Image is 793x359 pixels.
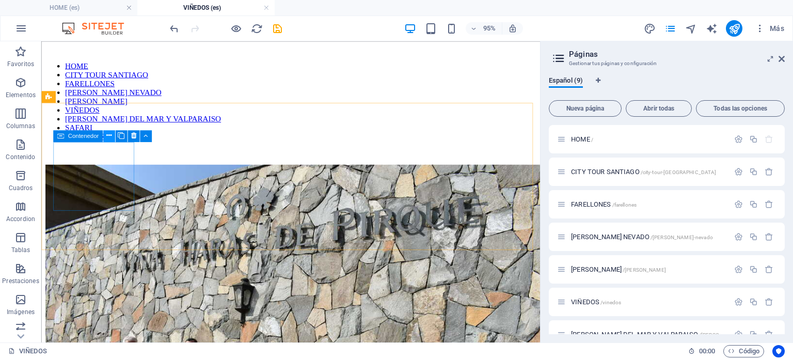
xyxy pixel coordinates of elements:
[641,169,717,175] span: /city-tour-[GEOGRAPHIC_DATA]
[466,22,502,35] button: 95%
[765,265,773,274] div: Eliminar
[728,345,759,357] span: Código
[568,266,729,273] div: [PERSON_NAME]/[PERSON_NAME]
[508,24,517,33] i: Al redimensionar, ajustar el nivel de zoom automáticamente para ajustarse al dispositivo elegido.
[749,135,758,144] div: Duplicar
[6,91,36,99] p: Elementos
[6,122,36,130] p: Columnas
[630,105,687,112] span: Abrir todas
[749,167,758,176] div: Duplicar
[6,153,35,161] p: Contenido
[59,22,137,35] img: Editor Logo
[728,23,740,35] i: Publicar
[749,330,758,339] div: Duplicar
[705,22,718,35] button: text_generator
[571,200,637,208] span: Haz clic para abrir la página
[772,345,785,357] button: Usercentrics
[734,232,743,241] div: Configuración
[651,235,713,240] span: /[PERSON_NAME]-nevado
[699,345,715,357] span: 00 00
[271,22,283,35] button: save
[749,200,758,209] div: Duplicar
[569,59,764,68] h3: Gestionar tus páginas y configuración
[481,22,498,35] h6: 95%
[623,267,666,273] span: /[PERSON_NAME]
[2,277,39,285] p: Prestaciones
[568,201,729,208] div: FARELLONES/farellones
[11,246,30,254] p: Tablas
[251,23,263,35] i: Volver a cargar página
[549,74,583,89] span: Español (9)
[549,76,785,96] div: Pestañas de idiomas
[569,50,785,59] h2: Páginas
[696,100,785,117] button: Todas las opciones
[765,330,773,339] div: Eliminar
[612,202,637,208] span: /farellones
[685,22,697,35] button: navigator
[765,298,773,306] div: Eliminar
[591,137,593,143] span: /
[734,200,743,209] div: Configuración
[706,347,708,355] span: :
[699,332,791,338] span: /[PERSON_NAME]-del-mar-y-valparaiso
[765,167,773,176] div: Eliminar
[553,105,617,112] span: Nueva página
[765,200,773,209] div: Eliminar
[734,135,743,144] div: Configuración
[706,23,718,35] i: AI Writer
[765,232,773,241] div: Eliminar
[571,266,666,273] span: [PERSON_NAME]
[688,345,716,357] h6: Tiempo de la sesión
[568,299,729,305] div: VIÑEDOS/vinedos
[168,23,180,35] i: Deshacer: Eliminar elementos (Ctrl+Z)
[9,184,33,192] p: Cuadros
[6,215,35,223] p: Accordion
[230,22,242,35] button: Haz clic para salir del modo de previsualización y seguir editando
[626,100,692,117] button: Abrir todas
[568,168,729,175] div: CITY TOUR SANTIAGO/city-tour-[GEOGRAPHIC_DATA]
[568,233,729,240] div: [PERSON_NAME] NEVADO/[PERSON_NAME]-nevado
[723,345,764,357] button: Código
[664,22,676,35] button: pages
[644,23,656,35] i: Diseño (Ctrl+Alt+Y)
[8,345,47,357] a: Haz clic para cancelar la selección y doble clic para abrir páginas
[685,23,697,35] i: Navegador
[726,20,742,37] button: publish
[568,331,729,338] div: [PERSON_NAME] DEL MAR Y VALPARAISO/[PERSON_NAME]-del-mar-y-valparaiso
[749,265,758,274] div: Duplicar
[734,298,743,306] div: Configuración
[7,60,34,68] p: Favoritos
[755,23,784,34] span: Más
[137,2,275,13] h4: VIÑEDOS (es)
[751,20,788,37] button: Más
[734,167,743,176] div: Configuración
[571,135,593,143] span: Haz clic para abrir la página
[664,23,676,35] i: Páginas (Ctrl+Alt+S)
[734,330,743,339] div: Configuración
[571,233,713,241] span: [PERSON_NAME] NEVADO
[7,308,35,316] p: Imágenes
[68,133,99,138] span: Contenedor
[272,23,283,35] i: Guardar (Ctrl+S)
[568,136,729,143] div: HOME/
[600,300,621,305] span: /vinedos
[749,298,758,306] div: Duplicar
[701,105,780,112] span: Todas las opciones
[549,100,622,117] button: Nueva página
[168,22,180,35] button: undo
[250,22,263,35] button: reload
[643,22,656,35] button: design
[571,168,716,176] span: Haz clic para abrir la página
[734,265,743,274] div: Configuración
[765,135,773,144] div: La página principal no puede eliminarse
[749,232,758,241] div: Duplicar
[571,298,621,306] span: VIÑEDOS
